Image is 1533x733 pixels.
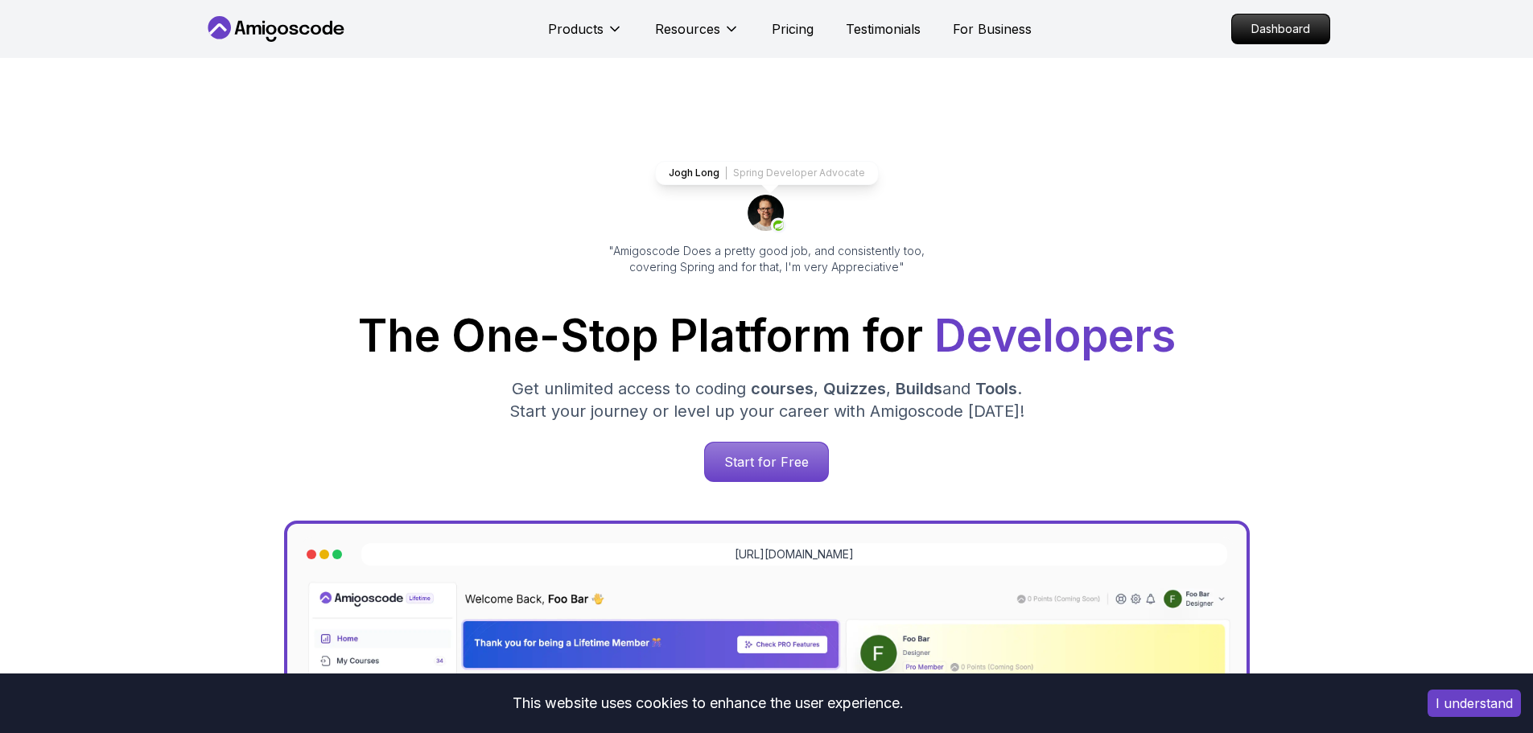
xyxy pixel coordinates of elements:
span: Tools [975,379,1017,398]
h1: The One-Stop Platform for [216,314,1317,358]
p: Resources [655,19,720,39]
span: Quizzes [823,379,886,398]
span: Developers [934,309,1176,362]
p: Jogh Long [669,167,719,179]
button: Resources [655,19,740,51]
p: Start for Free [705,443,828,481]
a: For Business [953,19,1032,39]
p: Get unlimited access to coding , , and . Start your journey or level up your career with Amigosco... [497,377,1037,422]
p: Products [548,19,604,39]
a: Pricing [772,19,814,39]
p: Spring Developer Advocate [733,167,865,179]
span: courses [751,379,814,398]
a: Testimonials [846,19,921,39]
a: Start for Free [704,442,829,482]
button: Products [548,19,623,51]
a: Dashboard [1231,14,1330,44]
button: Accept cookies [1428,690,1521,717]
p: Dashboard [1232,14,1329,43]
a: [URL][DOMAIN_NAME] [735,546,854,562]
div: This website uses cookies to enhance the user experience. [12,686,1403,721]
p: "Amigoscode Does a pretty good job, and consistently too, covering Spring and for that, I'm very ... [587,243,947,275]
span: Builds [896,379,942,398]
img: josh long [748,195,786,233]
